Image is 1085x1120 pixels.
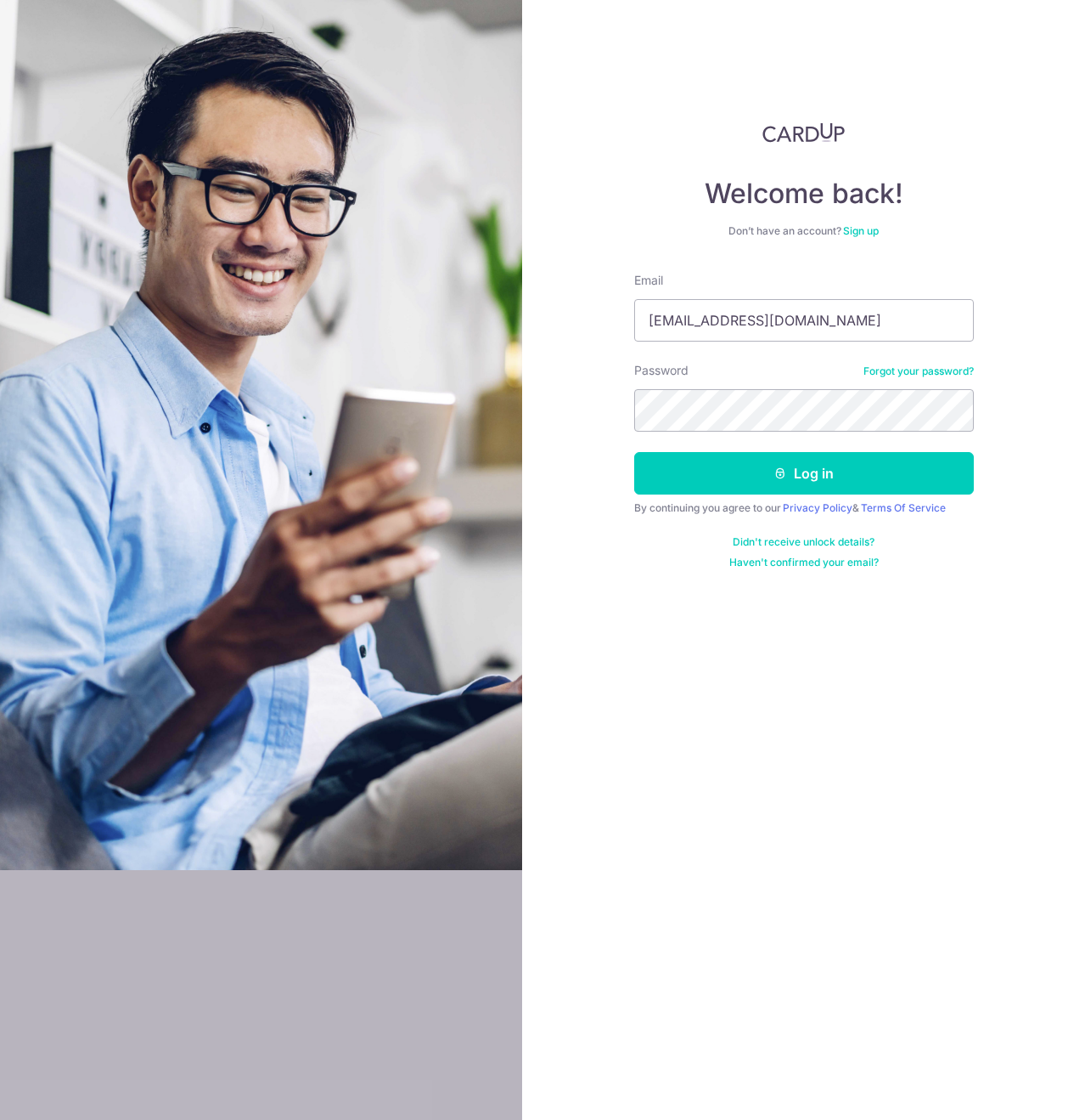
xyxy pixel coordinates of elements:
a: Terms Of Service [861,501,946,514]
a: Sign up [843,224,879,237]
img: CardUp Logo [762,122,846,143]
a: Haven't confirmed your email? [729,556,879,569]
a: Forgot your password? [863,365,974,378]
h4: Welcome back! [634,177,974,211]
label: Email [634,272,663,289]
button: Log in [634,452,974,495]
label: Password [634,362,689,379]
div: By continuing you agree to our & [634,501,974,515]
a: Privacy Policy [783,501,852,514]
div: Don’t have an account? [634,224,974,238]
a: Didn't receive unlock details? [733,535,874,549]
input: Enter your Email [634,299,974,342]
